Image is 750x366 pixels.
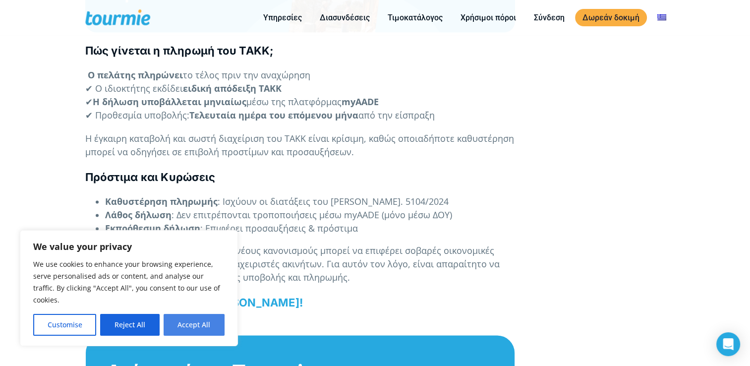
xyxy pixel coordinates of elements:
span: : Ισχύουν οι διατάξεις του [PERSON_NAME]. 5104/2024 [218,195,449,207]
b: Ο πελάτης πληρώνει [88,69,183,81]
a: Τιμοκατάλογος [380,11,450,24]
span: Η αδυναμία συμμόρφωσης με τους νέους κανονισμούς μπορεί να επιφέρει σοβαρές οικονομικές επιπτώσει... [85,244,500,283]
span: ✔ Ο ιδιοκτήτης εκδίδει [85,82,183,94]
span: από την είσπραξη [358,109,435,121]
span: ✔ Προθεσμία υποβολής: [85,109,189,121]
button: Accept All [164,314,225,336]
p: We value your privacy [33,241,225,252]
span: μέσω της πλατφόρμας [246,96,342,108]
a: Δωρεάν δοκιμή [575,9,647,26]
b: myAADE [342,96,379,108]
b: ειδική απόδειξη ΤΑΚΚ [183,82,282,94]
a: Χρήσιμοι πόροι [453,11,523,24]
p: We use cookies to enhance your browsing experience, serve personalised ads or content, and analys... [33,258,225,306]
b: Καθυστέρηση πληρωμής [105,195,218,207]
b: Πρόστιμα και Κυρώσεις [85,171,216,183]
button: Reject All [100,314,159,336]
span: Η έγκαιρη καταβολή και σωστή διαχείριση του ΤΑΚΚ είναι κρίσιμη, καθώς οποιαδήποτε καθυστέρηση μπο... [85,132,514,158]
span: ✔ [85,96,93,108]
button: Customise [33,314,96,336]
a: Υπηρεσίες [256,11,309,24]
a: Σύνδεση [526,11,572,24]
b: Λάθος δήλωση [105,209,172,221]
a: Διασυνδέσεις [312,11,377,24]
b: Η δήλωση υποβάλλεται μηνιαίως [93,96,246,108]
b: Τελευταία ημέρα του επόμενου μήνα [189,109,358,121]
b: Εκπρόθεσμη δήλωση [105,222,200,234]
div: Open Intercom Messenger [716,332,740,356]
span: : Επιφέρει προσαυξήσεις & πρόστιμα [200,222,358,234]
span: : Δεν επιτρέπονται τροποποιήσεις μέσω myAADE (μόνο μέσω ΔΟΥ) [172,209,452,221]
span: το τέλος πριν την αναχώρηση [183,69,310,81]
b: Πώς γίνεται η πληρωμή του ΤΑΚΚ; [85,44,274,57]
